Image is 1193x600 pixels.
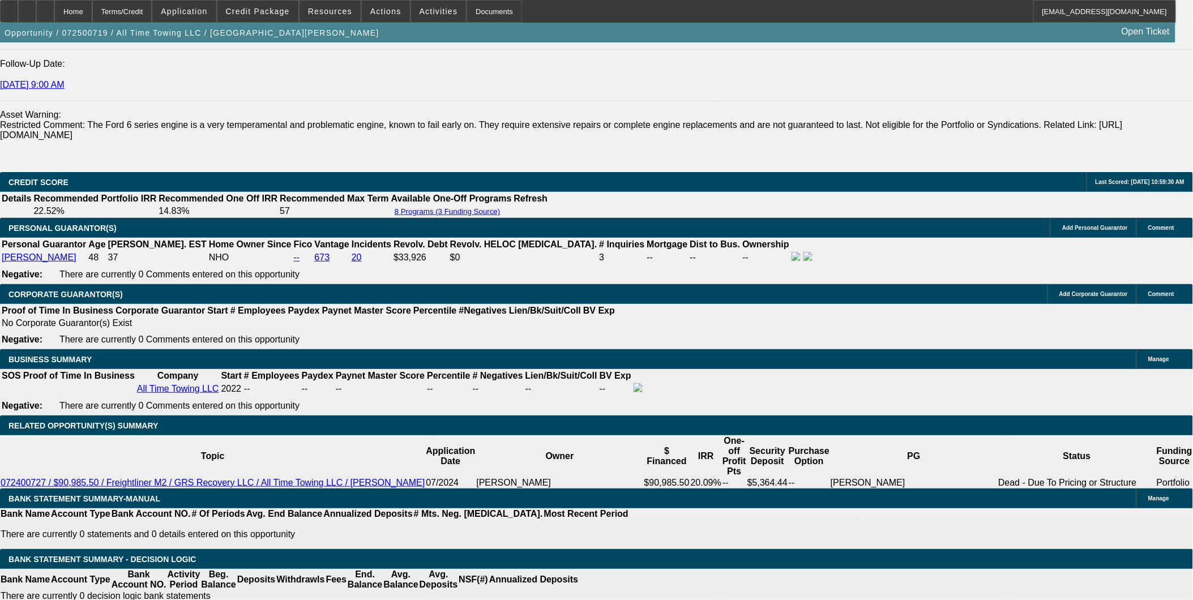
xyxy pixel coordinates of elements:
th: Annualized Deposits [489,569,579,590]
a: -- [294,252,300,262]
span: Comment [1148,225,1174,231]
td: 57 [279,205,390,217]
a: 20 [352,252,362,262]
b: # Employees [244,371,300,380]
th: Purchase Option [788,435,830,477]
th: Account Type [50,569,111,590]
td: $33,926 [393,251,448,264]
b: Fico [294,239,313,249]
b: Personal Guarantor [2,239,86,249]
td: -- [301,383,334,395]
th: Available One-Off Programs [391,193,512,204]
span: Manage [1148,495,1169,502]
span: BANK STATEMENT SUMMARY-MANUAL [8,494,160,503]
th: PG [830,435,998,477]
th: Deposits [237,569,276,590]
span: Opportunity / 072500719 / All Time Towing LLC / [GEOGRAPHIC_DATA][PERSON_NAME] [5,28,379,37]
th: Withdrawls [276,569,325,590]
td: 2022 [221,383,242,395]
span: RELATED OPPORTUNITY(S) SUMMARY [8,421,158,430]
td: -- [647,251,689,264]
th: Bank Account NO. [111,508,191,520]
b: Lien/Bk/Suit/Coll [509,306,581,315]
th: IRR [690,435,722,477]
th: NSF(#) [458,569,489,590]
b: Paynet Master Score [322,306,411,315]
b: Company [157,371,199,380]
b: Dist to Bus. [690,239,741,249]
b: Lien/Bk/Suit/Coll [525,371,597,380]
button: 8 Programs (3 Funding Source) [391,207,504,216]
span: Add Personal Guarantor [1062,225,1128,231]
th: $ Financed [644,435,690,477]
th: Beg. Balance [200,569,236,590]
th: Proof of Time In Business [1,305,114,316]
button: Credit Package [217,1,298,22]
td: 48 [88,251,106,264]
th: Recommended Portfolio IRR [33,193,157,204]
td: 22.52% [33,205,157,217]
td: $90,985.50 [644,477,690,488]
th: Bank Account NO. [111,569,167,590]
a: 673 [315,252,330,262]
div: -- [336,384,425,394]
div: -- [427,384,470,394]
button: Resources [300,1,361,22]
img: facebook-icon.png [792,252,801,261]
a: 072400727 / $90,985.50 / Freightliner M2 / GRS Recovery LLC / All Time Towing LLC / [PERSON_NAME] [1,478,425,487]
button: Actions [362,1,410,22]
b: Age [88,239,105,249]
b: Revolv. Debt [394,239,448,249]
b: Start [207,306,228,315]
b: Corporate Guarantor [116,306,205,315]
b: Paynet Master Score [336,371,425,380]
b: # Negatives [473,371,523,380]
span: Resources [308,7,352,16]
b: Paydex [302,371,333,380]
th: Owner [476,435,644,477]
th: Avg. End Balance [246,508,323,520]
td: 20.09% [690,477,722,488]
th: Activity Period [167,569,201,590]
b: Negative: [2,269,42,279]
span: -- [244,384,250,393]
td: [PERSON_NAME] [476,477,644,488]
b: Vantage [315,239,349,249]
span: Comment [1148,291,1174,297]
td: -- [599,383,632,395]
td: $5,364.44 [747,477,788,488]
span: Activities [420,7,458,16]
b: [PERSON_NAME]. EST [108,239,207,249]
th: Proof of Time In Business [23,370,135,382]
td: -- [742,251,790,264]
th: Annualized Deposits [323,508,413,520]
span: Actions [370,7,401,16]
b: Negative: [2,401,42,410]
th: Refresh [514,193,549,204]
b: #Negatives [459,306,507,315]
th: Status [998,435,1156,477]
span: Application [161,7,207,16]
a: Open Ticket [1117,22,1174,41]
div: -- [473,384,523,394]
b: BV Exp [583,306,615,315]
b: Paydex [288,306,320,315]
b: Incidents [352,239,391,249]
span: PERSONAL GUARANTOR(S) [8,224,117,233]
img: facebook-icon.png [634,383,643,392]
span: Bank Statement Summary - Decision Logic [8,555,196,564]
span: There are currently 0 Comments entered on this opportunity [59,269,300,279]
b: BV Exp [600,371,631,380]
a: [PERSON_NAME] [2,252,76,262]
th: Avg. Deposits [419,569,459,590]
b: # Inquiries [599,239,644,249]
p: There are currently 0 statements and 0 details entered on this opportunity [1,529,628,539]
span: Add Corporate Guarantor [1059,291,1128,297]
b: # Employees [230,306,286,315]
th: Fees [326,569,347,590]
th: # Of Periods [191,508,246,520]
b: Revolv. HELOC [MEDICAL_DATA]. [450,239,597,249]
th: Avg. Balance [383,569,418,590]
img: linkedin-icon.png [803,252,813,261]
td: -- [722,477,747,488]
